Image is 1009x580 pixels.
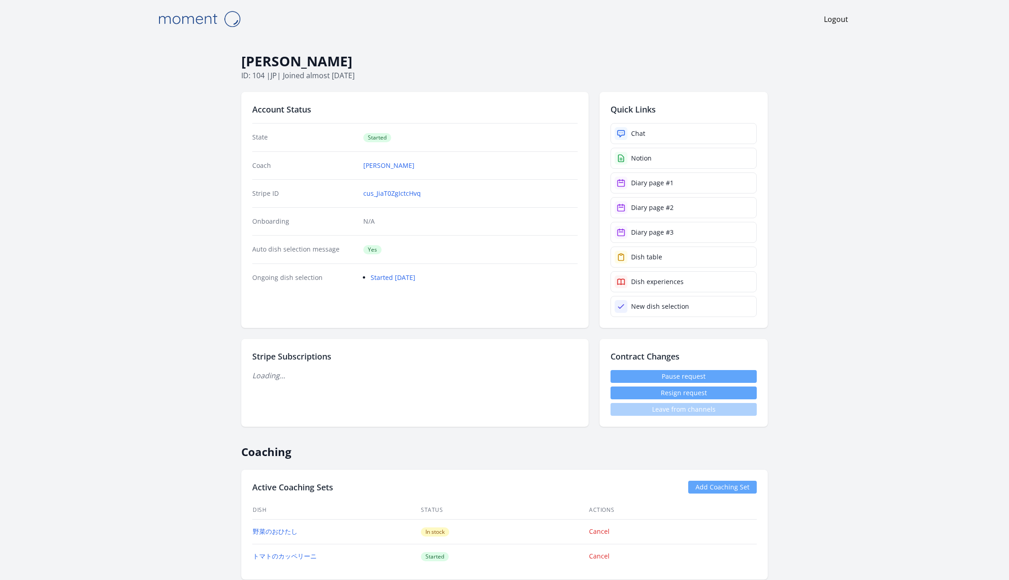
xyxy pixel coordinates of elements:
p: ID: 104 | | Joined almost [DATE] [241,70,768,81]
span: Started [363,133,391,142]
a: Cancel [589,527,610,536]
a: Dish table [611,247,757,268]
a: Notion [611,148,757,169]
h2: Coaching [241,438,768,459]
a: Dish experiences [611,271,757,292]
a: トマトのカッペリーニ [253,552,317,560]
a: Diary page #2 [611,197,757,218]
img: Moment [154,7,245,31]
h2: Quick Links [611,103,757,116]
th: Actions [589,501,757,520]
a: [PERSON_NAME] [363,161,414,170]
h1: [PERSON_NAME] [241,53,768,70]
span: Yes [363,245,382,254]
dt: State [252,133,356,142]
a: Cancel [589,552,610,560]
div: New dish selection [631,302,689,311]
a: cus_JiaT0ZgIctcHvq [363,189,421,198]
span: jp [271,70,277,81]
a: Diary page #3 [611,222,757,243]
dt: Onboarding [252,217,356,226]
th: Status [420,501,589,520]
div: Diary page #1 [631,178,674,188]
div: Chat [631,129,645,138]
h2: Contract Changes [611,350,757,363]
dt: Stripe ID [252,189,356,198]
p: Loading... [252,370,578,381]
h2: Stripe Subscriptions [252,350,578,363]
p: N/A [363,217,578,226]
th: Dish [252,501,420,520]
a: Chat [611,123,757,144]
a: Logout [824,14,848,25]
span: Leave from channels [611,403,757,416]
a: Diary page #1 [611,172,757,193]
div: Diary page #2 [631,203,674,212]
dt: Auto dish selection message [252,245,356,254]
div: Dish table [631,252,662,262]
span: Started [421,552,449,561]
a: Started [DATE] [371,273,415,282]
div: Dish experiences [631,277,684,286]
a: 野菜のおひたし [253,527,297,536]
dt: Ongoing dish selection [252,273,356,282]
div: Notion [631,154,652,163]
span: In stock [421,527,449,537]
h2: Account Status [252,103,578,116]
button: Resign request [611,387,757,399]
a: Pause request [611,370,757,383]
a: New dish selection [611,296,757,317]
h2: Active Coaching Sets [252,481,333,494]
div: Diary page #3 [631,228,674,237]
a: Add Coaching Set [688,481,757,494]
dt: Coach [252,161,356,170]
